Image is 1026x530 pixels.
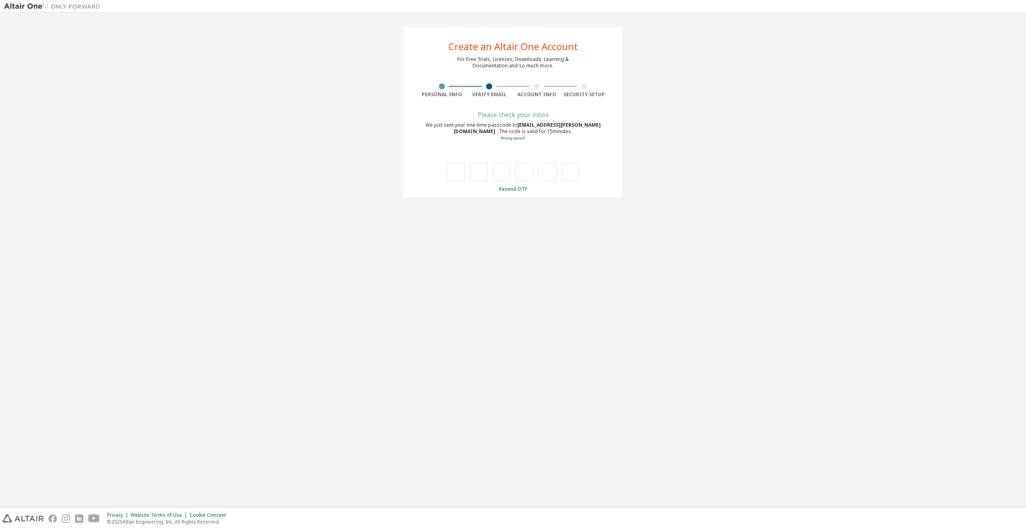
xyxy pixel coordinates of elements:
[499,186,527,192] a: Resend OTP
[4,2,104,10] img: Altair One
[88,514,100,523] img: youtube.svg
[561,91,608,98] div: Security Setup
[513,91,561,98] div: Account Info
[107,518,231,525] p: © 2025 Altair Engineering, Inc. All Rights Reserved.
[418,112,608,117] div: Please check your inbox
[448,42,578,51] div: Create an Altair One Account
[75,514,83,523] img: linkedin.svg
[418,122,608,142] div: We just sent your one-time passcode to . The code is valid for 15 minutes.
[190,512,231,518] div: Cookie Consent
[107,512,131,518] div: Privacy
[418,91,466,98] div: Personal Info
[501,136,525,141] a: Go back to the registration form
[48,514,57,523] img: facebook.svg
[131,512,190,518] div: Website Terms of Use
[454,121,601,135] span: [EMAIL_ADDRESS][PERSON_NAME][DOMAIN_NAME]
[457,56,569,69] div: For Free Trials, Licenses, Downloads, Learning & Documentation and so much more.
[2,514,44,523] img: altair_logo.svg
[62,514,70,523] img: instagram.svg
[466,91,513,98] div: Verify Email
